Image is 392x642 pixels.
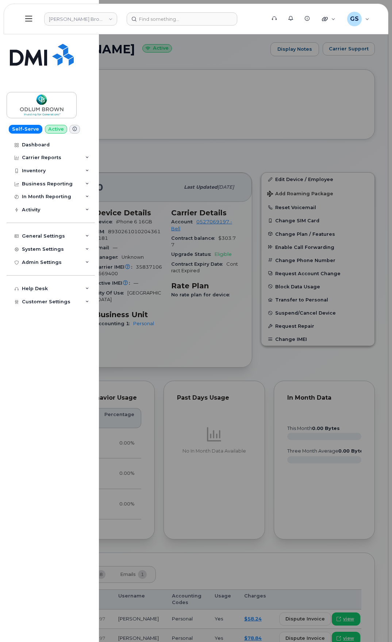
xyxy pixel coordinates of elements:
[22,260,62,265] div: Admin Settings
[22,299,70,304] span: Customer Settings
[22,286,48,292] div: Help Desk
[9,125,42,134] a: Self-Serve
[22,168,46,174] div: Inventory
[22,194,71,200] div: In Month Reporting
[10,44,74,66] img: Simplex My-Serve
[22,155,61,161] div: Carrier Reports
[22,181,73,187] div: Business Reporting
[7,138,95,151] a: Dashboard
[22,233,65,239] div: General Settings
[14,95,70,116] img: Odlum Brown
[22,142,50,148] div: Dashboard
[22,207,40,213] div: Activity
[7,92,77,118] a: Odlum Brown
[45,125,67,134] a: Active
[22,246,64,252] div: System Settings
